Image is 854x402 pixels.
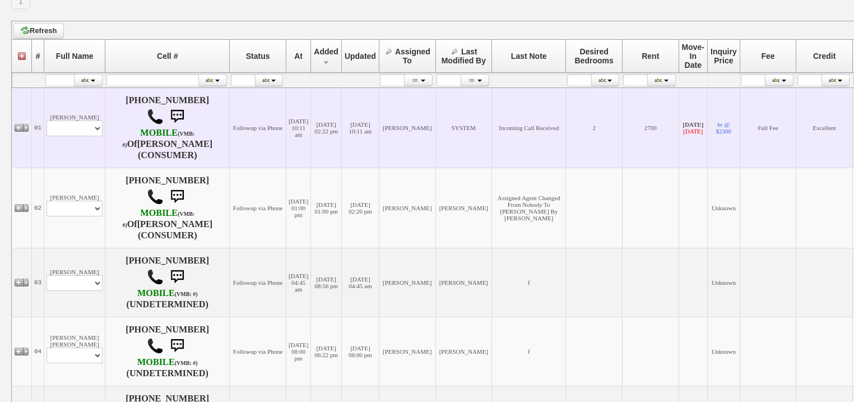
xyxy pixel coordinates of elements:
td: [PERSON_NAME] [379,87,435,168]
td: Full Fee [740,87,796,168]
td: Unknown [708,248,740,317]
td: Followup via Phone [230,87,286,168]
td: [PERSON_NAME] [435,248,492,317]
font: (VMB: #) [175,360,198,366]
b: [PERSON_NAME] [137,219,213,229]
span: Desired Bedrooms [575,47,614,65]
td: 2700 [622,87,679,168]
span: Credit [813,52,836,61]
td: [PERSON_NAME] [435,317,492,386]
b: AT&T Wireless [137,357,198,367]
span: Fee [761,52,774,61]
font: MOBILE [137,288,175,298]
font: (VMB: #) [122,131,194,148]
th: # [32,39,44,72]
span: Inquiry Price [711,47,737,65]
span: Cell # [157,52,178,61]
td: [PERSON_NAME] [379,168,435,248]
b: AT&T Wireless [122,128,194,149]
span: At [294,52,303,61]
span: Updated [345,52,376,61]
img: call.png [147,269,164,285]
a: br @ $2300 [716,121,732,135]
td: Excellent [796,87,853,168]
img: call.png [147,338,164,354]
td: [DATE] 08:00 pm [286,317,310,386]
td: [PERSON_NAME] [44,87,105,168]
img: call.png [147,108,164,125]
span: Assigned To [395,47,430,65]
font: (VMB: #) [122,211,194,228]
td: [DATE] 04:45 am [341,248,379,317]
td: Assigned Agent Changed From Nobody To [PERSON_NAME] By [PERSON_NAME] [492,168,566,248]
td: [PERSON_NAME] [PERSON_NAME] [44,317,105,386]
td: f [492,317,566,386]
td: [DATE] 10:11 am [286,87,310,168]
h4: [PHONE_NUMBER] Of (CONSUMER) [108,95,227,160]
span: Last Note [511,52,547,61]
td: f [492,248,566,317]
h4: [PHONE_NUMBER] (UNDETERMINED) [108,325,227,378]
span: Rent [642,52,659,61]
td: Unknown [708,317,740,386]
td: 2 [566,87,623,168]
span: Move-In Date [682,43,704,70]
span: Full Name [56,52,94,61]
td: [DATE] 06:22 pm [311,317,342,386]
h4: [PHONE_NUMBER] (UNDETERMINED) [108,256,227,309]
font: [DATE] [683,128,703,135]
img: call.png [147,188,164,205]
td: [DATE] 01:00 pm [311,168,342,248]
td: Incoming Call Received [492,87,566,168]
span: Added [314,47,338,56]
font: MOBILE [137,357,175,367]
td: SYSTEM [435,87,492,168]
td: Unknown [708,168,740,248]
td: [DATE] 04:45 am [286,248,310,317]
td: Followup via Phone [230,168,286,248]
td: [DATE] 08:56 pm [311,248,342,317]
td: 02 [32,168,44,248]
img: sms.png [166,105,188,128]
td: Followup via Phone [230,248,286,317]
td: [PERSON_NAME] [44,168,105,248]
span: Status [246,52,270,61]
td: 01 [32,87,44,168]
font: (VMB: #) [175,291,198,297]
td: [DATE] 02:20 pm [341,168,379,248]
b: AT&T Wireless [137,288,198,298]
span: Last Modified By [442,47,486,65]
a: Refresh [13,23,64,39]
font: MOBILE [140,128,178,138]
td: [DATE] 08:00 pm [341,317,379,386]
td: [DATE] 01:00 pm [286,168,310,248]
img: sms.png [166,335,188,357]
td: [DATE] 10:11 am [341,87,379,168]
font: MOBILE [140,208,178,218]
td: [DATE] 02:22 pm [311,87,342,168]
td: [PERSON_NAME] [379,317,435,386]
img: sms.png [166,186,188,208]
td: Followup via Phone [230,317,286,386]
img: sms.png [166,266,188,288]
td: [PERSON_NAME] [435,168,492,248]
b: [PERSON_NAME] [137,139,213,149]
td: [PERSON_NAME] [44,248,105,317]
b: T-Mobile USA, Inc. [122,208,194,229]
td: 03 [32,248,44,317]
td: [PERSON_NAME] [379,248,435,317]
h4: [PHONE_NUMBER] Of (CONSUMER) [108,175,227,241]
b: [DATE] [683,121,703,128]
td: 04 [32,317,44,386]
